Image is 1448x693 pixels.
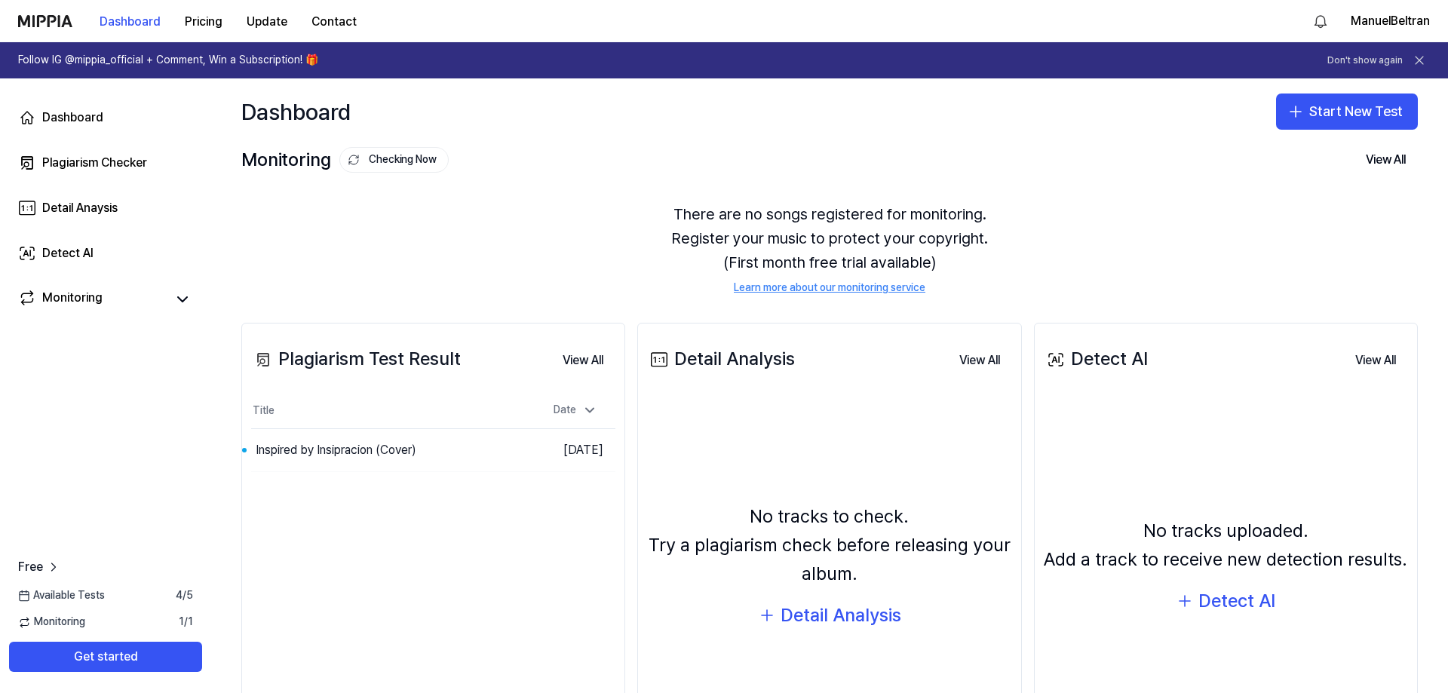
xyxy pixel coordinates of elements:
div: Detect AI [1044,345,1148,373]
button: Start New Test [1276,94,1418,130]
div: Plagiarism Checker [42,154,147,172]
div: Detect AI [42,244,94,262]
td: [DATE] [524,429,615,472]
button: ManuelBeltran [1351,12,1430,30]
div: No tracks uploaded. Add a track to receive new detection results. [1044,517,1407,575]
a: View All [551,344,615,376]
th: Title [251,393,524,429]
a: Learn more about our monitoring service [734,281,925,296]
a: Plagiarism Checker [9,145,202,181]
button: Pricing [173,7,235,37]
button: View All [1354,145,1418,175]
a: View All [1343,344,1408,376]
button: View All [947,345,1012,376]
span: Available Tests [18,588,105,603]
div: Plagiarism Test Result [251,345,461,373]
button: Dashboard [87,7,173,37]
h1: Follow IG @mippia_official + Comment, Win a Subscription! 🎁 [18,53,318,68]
button: View All [1343,345,1408,376]
a: Free [18,558,61,576]
a: Detect AI [9,235,202,271]
div: Detect AI [1198,587,1275,615]
div: Detail Analysis [647,345,795,373]
span: Free [18,558,43,576]
div: Monitoring [241,146,449,174]
button: Get started [9,642,202,672]
div: Dashboard [241,94,351,130]
div: Date [548,398,603,422]
img: logo [18,15,72,27]
button: Don't show again [1327,54,1403,67]
a: Detail Anaysis [9,190,202,226]
button: Detail Analysis [758,601,901,630]
button: Checking Now [339,147,449,173]
span: Monitoring [18,615,85,630]
div: Dashboard [42,109,103,127]
div: No tracks to check. Try a plagiarism check before releasing your album. [647,502,1011,589]
button: Update [235,7,299,37]
a: Monitoring [18,289,166,310]
a: Update [235,1,299,42]
div: There are no songs registered for monitoring. Register your music to protect your copyright. (Fir... [241,184,1418,314]
button: View All [551,345,615,376]
div: Detail Analysis [781,601,901,630]
span: 1 / 1 [179,615,193,630]
div: Detail Anaysis [42,199,118,217]
div: Inspired by Insipracion (Cover) [256,441,416,459]
button: Detect AI [1176,587,1275,615]
span: 4 / 5 [176,588,193,603]
a: View All [947,344,1012,376]
a: Dashboard [9,100,202,136]
img: 알림 [1311,12,1330,30]
button: Contact [299,7,369,37]
div: Monitoring [42,289,103,310]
